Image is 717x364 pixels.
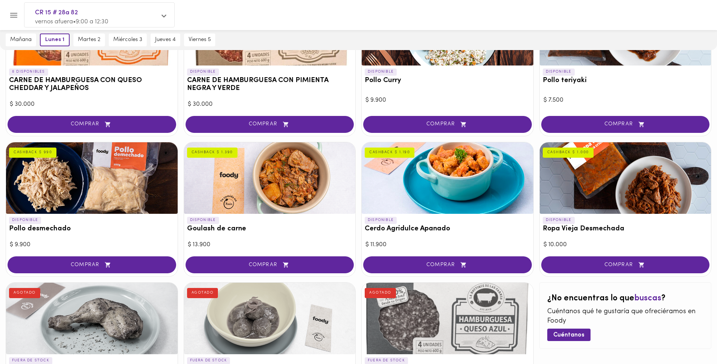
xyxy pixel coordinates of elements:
button: Cuéntanos [547,329,591,341]
p: FUERA DE STOCK [9,357,52,364]
iframe: Messagebird Livechat Widget [673,320,709,356]
span: COMPRAR [373,262,522,268]
h2: ¿No encuentras lo que ? [547,294,704,303]
span: COMPRAR [551,121,700,128]
div: Goulash de carne [184,142,356,214]
div: Cerdo Agridulce Apanado [362,142,533,214]
p: DISPONIBLE [187,69,219,75]
span: mañana [10,37,32,43]
h3: CARNE DE HAMBURGUESA CON PIMIENTA NEGRA Y VERDE [187,77,353,93]
span: COMPRAR [17,121,167,128]
div: Pierna pernil al horno [6,283,178,354]
div: $ 30.000 [10,100,174,109]
p: FUERA DE STOCK [365,357,408,364]
h3: Pollo desmechado [9,225,175,233]
span: miércoles 3 [113,37,142,43]
p: DISPONIBLE [365,217,397,224]
div: $ 10.000 [543,241,708,249]
button: mañana [6,34,36,46]
span: COMPRAR [373,121,522,128]
div: $ 9.900 [10,241,174,249]
h3: Goulash de carne [187,225,353,233]
span: COMPRAR [17,262,167,268]
button: COMPRAR [186,116,354,133]
p: DISPONIBLE [543,69,575,75]
div: CASHBACK $ 1.190 [365,148,414,157]
span: lunes 1 [45,37,64,43]
h3: Pollo teriyaki [543,77,708,85]
button: viernes 5 [184,34,215,46]
div: Albóndigas con BBQ [184,283,356,354]
button: COMPRAR [363,256,532,273]
p: DISPONIBLE [187,217,219,224]
div: AGOTADO [187,288,218,298]
button: COMPRAR [8,116,176,133]
div: CARNE DE HAMBURGUESA CON QUESO AZUL [362,283,533,354]
div: CASHBACK $ 990 [9,148,56,157]
div: Pollo desmechado [6,142,178,214]
div: $ 9.900 [365,96,530,105]
div: $ 7.500 [543,96,708,105]
button: martes 2 [73,34,105,46]
button: COMPRAR [541,116,710,133]
span: COMPRAR [551,262,700,268]
h3: Cerdo Agridulce Apanado [365,225,530,233]
span: jueves 4 [155,37,176,43]
p: DISPONIBLE [365,69,397,75]
div: Ropa Vieja Desmechada [540,142,711,214]
span: buscas [634,294,661,303]
button: jueves 4 [151,34,180,46]
div: AGOTADO [9,288,40,298]
div: AGOTADO [365,288,396,298]
button: COMPRAR [8,256,176,273]
button: lunes 1 [40,34,70,46]
p: DISPONIBLE [543,217,575,224]
span: Cuéntanos [553,332,585,339]
p: DISPONIBLE [9,217,41,224]
span: COMPRAR [195,262,345,268]
p: FUERA DE STOCK [187,357,230,364]
span: martes 2 [78,37,100,43]
button: Menu [5,6,23,24]
div: $ 11.900 [365,241,530,249]
p: Cuéntanos qué te gustaría que ofreciéramos en Foody [547,307,704,326]
span: COMPRAR [195,121,345,128]
span: CR 15 # 28a 82 [35,8,156,18]
div: CASHBACK $ 1.000 [543,148,594,157]
h3: Ropa Vieja Desmechada [543,225,708,233]
h3: CARNE DE HAMBURGUESA CON QUESO CHEDDAR Y JALAPEÑOS [9,77,175,93]
button: COMPRAR [363,116,532,133]
button: miércoles 3 [109,34,147,46]
div: CASHBACK $ 1.390 [187,148,237,157]
h3: Pollo Curry [365,77,530,85]
span: viernes 5 [189,37,211,43]
span: vernos afuera • 9:00 a 12:30 [35,19,108,25]
div: $ 30.000 [188,100,352,109]
p: 8 DISPONIBLES [9,69,48,75]
button: COMPRAR [186,256,354,273]
button: COMPRAR [541,256,710,273]
div: $ 13.900 [188,241,352,249]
